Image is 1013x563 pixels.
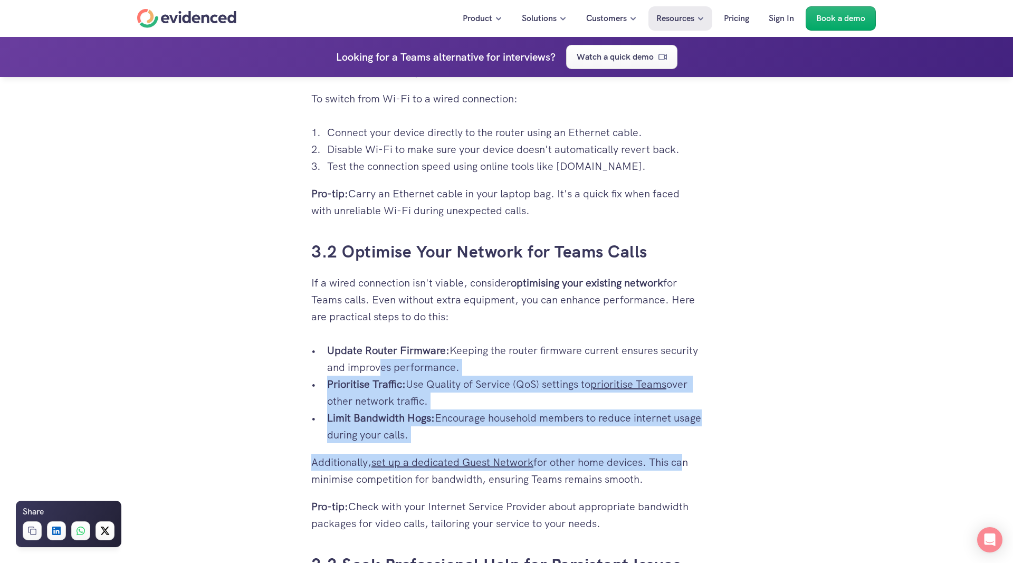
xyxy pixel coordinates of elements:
p: Customers [586,12,627,25]
a: Home [137,9,236,28]
p: Resources [656,12,694,25]
a: 3.2 Optimise Your Network for Teams Calls [311,241,647,263]
p: Connect your device directly to the router using an Ethernet cable. [327,124,702,141]
p: Solutions [522,12,557,25]
p: Encourage household members to reduce internet usage during your calls. [327,409,702,443]
p: Sign In [769,12,794,25]
strong: optimising your existing network [511,276,663,290]
p: Check with your Internet Service Provider about appropriate bandwidth packages for video calls, t... [311,498,702,532]
p: Keeping the router firmware current ensures security and improves performance. [327,342,702,376]
p: Book a demo [816,12,865,25]
a: Sign In [761,6,802,31]
p: Test the connection speed using online tools like [DOMAIN_NAME]. [327,158,702,175]
a: Pricing [716,6,757,31]
a: Book a demo [806,6,876,31]
strong: Update Router Firmware: [327,343,450,357]
h4: Looking for a Teams alternative for interviews? [336,49,556,65]
p: Watch a quick demo [577,50,654,64]
p: Use Quality of Service (QoS) settings to over other network traffic. [327,376,702,409]
strong: Pro-tip: [311,500,348,513]
p: Pricing [724,12,749,25]
strong: Limit Bandwidth Hogs: [327,411,435,425]
p: Disable Wi-Fi to make sure your device doesn't automatically revert back. [327,141,702,158]
p: Additionally, for other home devices. This can minimise competition for bandwidth, ensuring Teams... [311,454,702,488]
p: Product [463,12,492,25]
strong: Prioritise Traffic: [327,377,406,391]
h6: Share [23,505,44,519]
p: Carry an Ethernet cable in your laptop bag. It's a quick fix when faced with unreliable Wi-Fi dur... [311,185,702,219]
p: If a wired connection isn't viable, consider for Teams calls. Even without extra equipment, you c... [311,274,702,325]
a: set up a dedicated Guest Network [371,455,533,469]
a: prioritise Teams [590,377,666,391]
div: Open Intercom Messenger [977,527,1002,552]
p: To switch from Wi-Fi to a wired connection: [311,90,702,107]
a: Watch a quick demo [566,45,677,69]
strong: Pro-tip: [311,187,348,201]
